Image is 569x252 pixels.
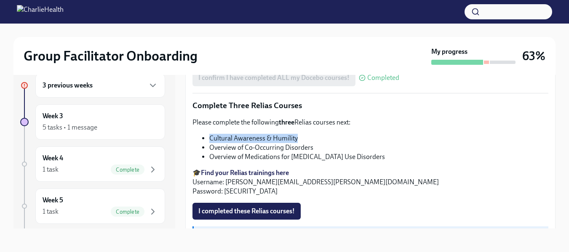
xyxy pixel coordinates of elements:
a: Find your Relias trainings here [201,169,289,177]
h6: 3 previous weeks [43,81,93,90]
p: 🎓 Username: [PERSON_NAME][EMAIL_ADDRESS][PERSON_NAME][DOMAIN_NAME] Password: [SECURITY_DATA] [192,168,548,196]
p: Please complete the following Relias courses next: [192,118,548,127]
h6: Week 4 [43,154,63,163]
li: Cultural Awareness & Humility [209,134,548,143]
a: Week 35 tasks • 1 message [20,104,165,140]
span: Complete [111,209,144,215]
a: Week 51 taskComplete [20,188,165,224]
div: 3 previous weeks [35,73,165,98]
h6: Week 3 [43,111,63,121]
span: Complete [111,167,144,173]
span: Completed [367,74,399,81]
strong: three [279,118,294,126]
div: 1 task [43,165,59,174]
a: Week 41 taskComplete [20,146,165,182]
li: Overview of Medications for [MEDICAL_DATA] Use Disorders [209,152,548,162]
h2: Group Facilitator Onboarding [24,48,198,64]
button: I completed these Relias courses! [192,203,301,220]
li: Overview of Co-Occurring Disorders [209,143,548,152]
h3: 63% [522,48,545,64]
div: 1 task [43,207,59,216]
strong: My progress [431,47,467,56]
img: CharlieHealth [17,5,64,19]
div: 5 tasks • 1 message [43,123,97,132]
span: I completed these Relias courses! [198,207,295,215]
p: Complete Three Relias Courses [192,100,548,111]
h6: Week 5 [43,196,63,205]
